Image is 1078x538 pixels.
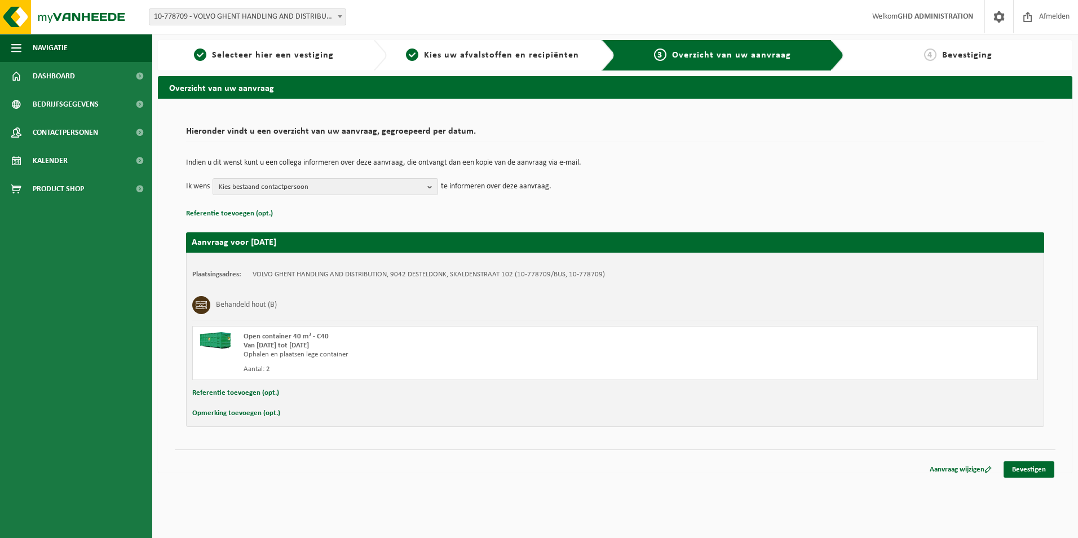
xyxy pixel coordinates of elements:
[1004,461,1054,478] a: Bevestigen
[406,48,418,61] span: 2
[924,48,936,61] span: 4
[149,9,346,25] span: 10-778709 - VOLVO GHENT HANDLING AND DISTRIBUTION - DESTELDONK
[158,76,1072,98] h2: Overzicht van uw aanvraag
[244,342,309,349] strong: Van [DATE] tot [DATE]
[186,159,1044,167] p: Indien u dit wenst kunt u een collega informeren over deze aanvraag, die ontvangt dan een kopie v...
[164,48,364,62] a: 1Selecteer hier een vestiging
[186,206,273,221] button: Referentie toevoegen (opt.)
[921,461,1000,478] a: Aanvraag wijzigen
[33,147,68,175] span: Kalender
[33,175,84,203] span: Product Shop
[186,178,210,195] p: Ik wens
[198,332,232,349] img: HK-XC-40-GN-00.png
[216,296,277,314] h3: Behandeld hout (B)
[672,51,791,60] span: Overzicht van uw aanvraag
[186,127,1044,142] h2: Hieronder vindt u een overzicht van uw aanvraag, gegroepeerd per datum.
[33,90,99,118] span: Bedrijfsgegevens
[441,178,551,195] p: te informeren over deze aanvraag.
[244,365,660,374] div: Aantal: 2
[194,48,206,61] span: 1
[898,12,973,21] strong: GHD ADMINISTRATION
[192,386,279,400] button: Referentie toevoegen (opt.)
[942,51,992,60] span: Bevestiging
[192,271,241,278] strong: Plaatsingsadres:
[244,333,329,340] span: Open container 40 m³ - C40
[212,51,334,60] span: Selecteer hier een vestiging
[192,238,276,247] strong: Aanvraag voor [DATE]
[33,62,75,90] span: Dashboard
[213,178,438,195] button: Kies bestaand contactpersoon
[192,406,280,421] button: Opmerking toevoegen (opt.)
[219,179,423,196] span: Kies bestaand contactpersoon
[149,8,346,25] span: 10-778709 - VOLVO GHENT HANDLING AND DISTRIBUTION - DESTELDONK
[33,34,68,62] span: Navigatie
[654,48,666,61] span: 3
[244,350,660,359] div: Ophalen en plaatsen lege container
[424,51,579,60] span: Kies uw afvalstoffen en recipiënten
[33,118,98,147] span: Contactpersonen
[253,270,605,279] td: VOLVO GHENT HANDLING AND DISTRIBUTION, 9042 DESTELDONK, SKALDENSTRAAT 102 (10-778709/BUS, 10-778709)
[392,48,593,62] a: 2Kies uw afvalstoffen en recipiënten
